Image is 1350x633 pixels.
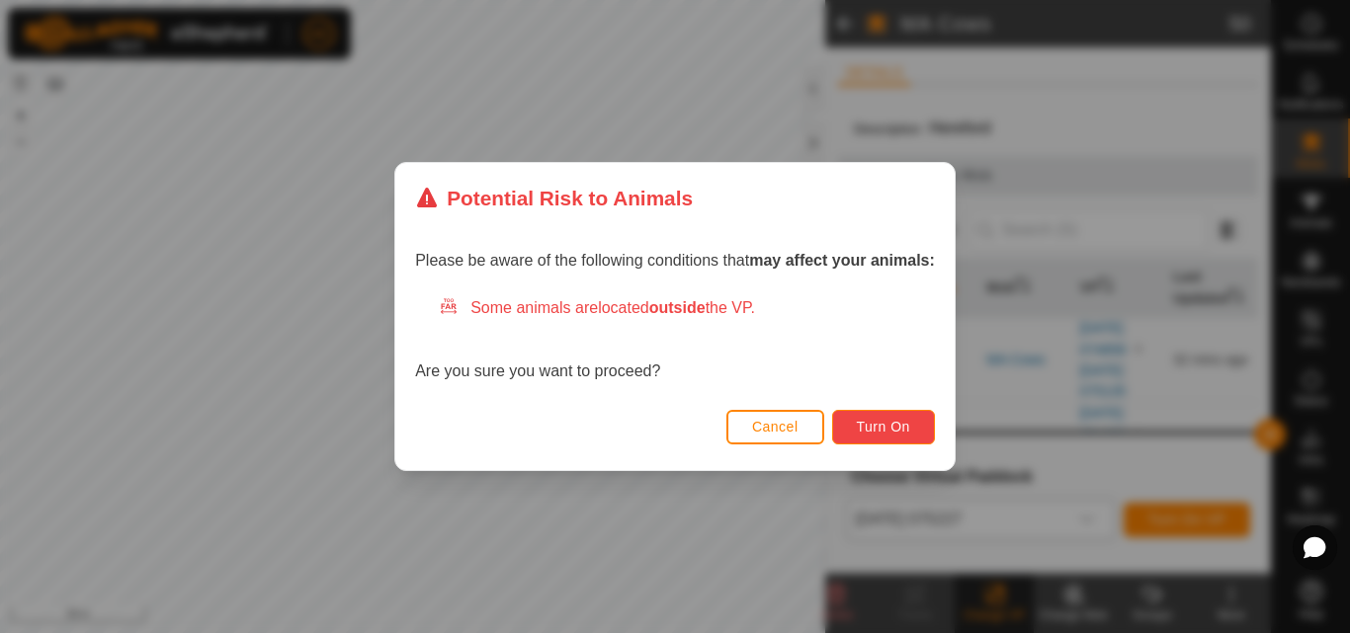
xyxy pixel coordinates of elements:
[752,419,799,435] span: Cancel
[857,419,910,435] span: Turn On
[649,299,706,316] strong: outside
[415,252,935,269] span: Please be aware of the following conditions that
[598,299,755,316] span: located the VP.
[439,296,935,320] div: Some animals are
[832,410,935,444] button: Turn On
[415,183,693,213] div: Potential Risk to Animals
[749,252,935,269] strong: may affect your animals:
[726,410,824,444] button: Cancel
[415,296,935,383] div: Are you sure you want to proceed?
